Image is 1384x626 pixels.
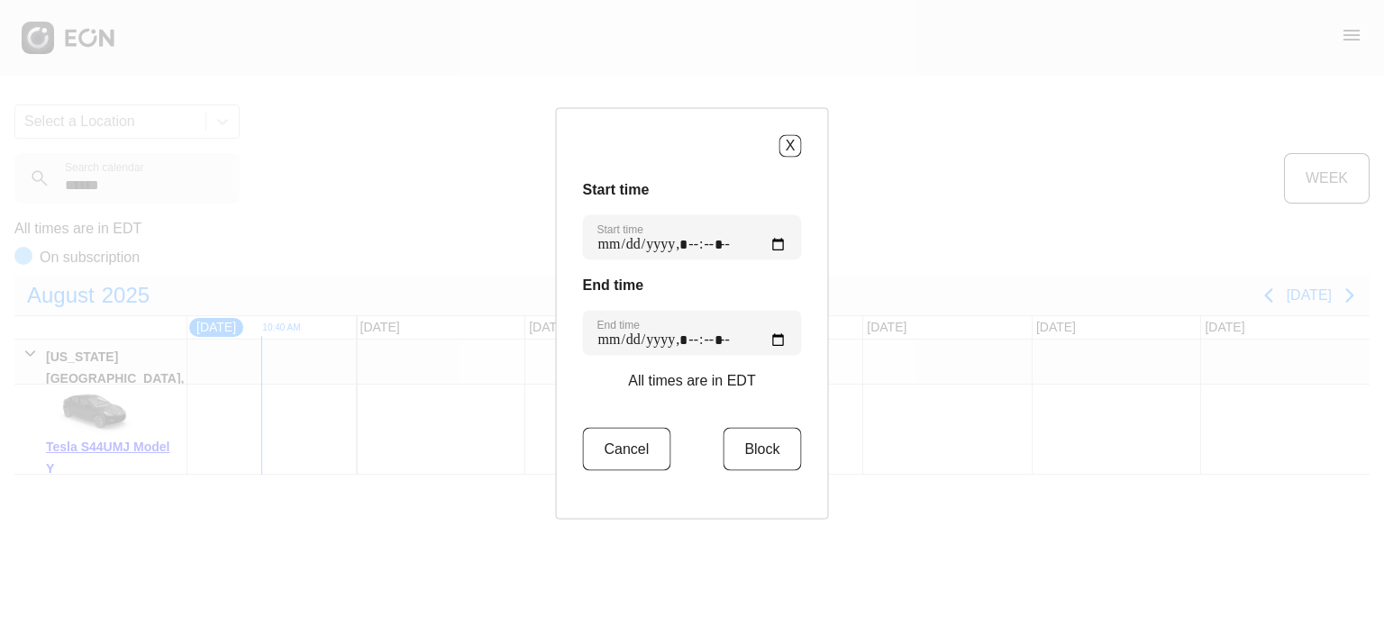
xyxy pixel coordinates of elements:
h3: End time [583,274,802,295]
button: Block [723,427,801,470]
button: Cancel [583,427,671,470]
label: Start time [597,222,643,236]
p: All times are in EDT [628,369,755,391]
button: X [779,134,802,157]
label: End time [597,317,640,331]
h3: Start time [583,178,802,200]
